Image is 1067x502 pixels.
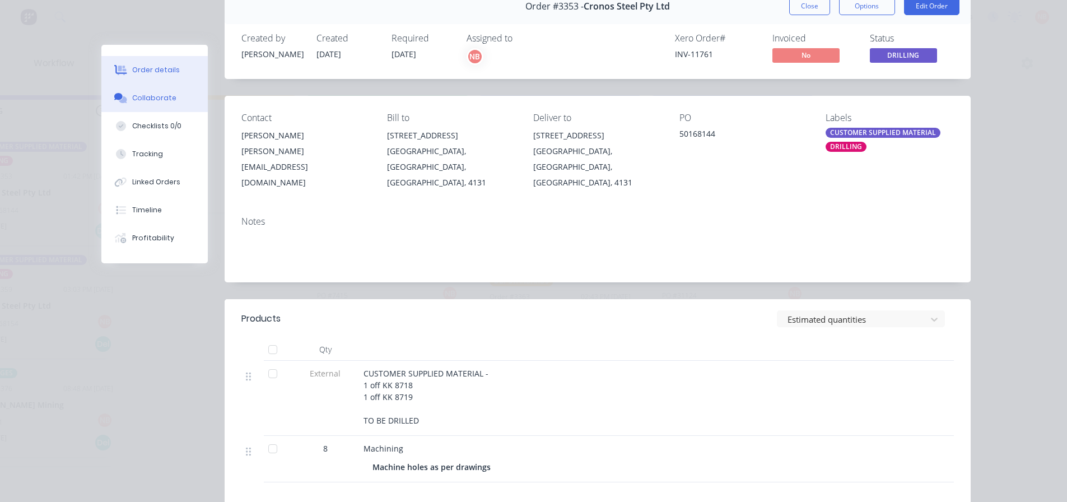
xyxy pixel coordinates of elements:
[101,84,208,112] button: Collaborate
[533,113,661,123] div: Deliver to
[826,128,940,138] div: CUSTOMER SUPPLIED MATERIAL
[132,177,180,187] div: Linked Orders
[132,149,163,159] div: Tracking
[132,93,176,103] div: Collaborate
[372,459,495,475] div: Machine holes as per drawings
[101,112,208,140] button: Checklists 0/0
[533,128,661,143] div: [STREET_ADDRESS]
[241,48,303,60] div: [PERSON_NAME]
[101,168,208,196] button: Linked Orders
[132,205,162,215] div: Timeline
[132,233,174,243] div: Profitability
[101,224,208,252] button: Profitability
[292,338,359,361] div: Qty
[870,48,937,65] button: DRILLING
[467,48,483,65] button: NB
[101,140,208,168] button: Tracking
[392,49,416,59] span: [DATE]
[241,33,303,44] div: Created by
[364,368,488,426] span: CUSTOMER SUPPLIED MATERIAL - 1 off KK 8718 1 off KK 8719 TO BE DRILLED
[387,113,515,123] div: Bill to
[387,143,515,190] div: [GEOGRAPHIC_DATA], [GEOGRAPHIC_DATA], [GEOGRAPHIC_DATA], 4131
[772,33,856,44] div: Invoiced
[679,128,808,143] div: 50168144
[101,196,208,224] button: Timeline
[772,48,840,62] span: No
[241,216,954,227] div: Notes
[316,33,378,44] div: Created
[132,121,181,131] div: Checklists 0/0
[241,312,281,326] div: Products
[870,33,954,44] div: Status
[467,33,579,44] div: Assigned to
[826,113,954,123] div: Labels
[533,128,661,190] div: [STREET_ADDRESS][GEOGRAPHIC_DATA], [GEOGRAPHIC_DATA], [GEOGRAPHIC_DATA], 4131
[241,113,370,123] div: Contact
[241,143,370,190] div: [PERSON_NAME][EMAIL_ADDRESS][DOMAIN_NAME]
[525,1,584,12] span: Order #3353 -
[241,128,370,143] div: [PERSON_NAME]
[387,128,515,143] div: [STREET_ADDRESS]
[296,368,355,379] span: External
[392,33,453,44] div: Required
[132,65,180,75] div: Order details
[826,142,866,152] div: DRILLING
[533,143,661,190] div: [GEOGRAPHIC_DATA], [GEOGRAPHIC_DATA], [GEOGRAPHIC_DATA], 4131
[316,49,341,59] span: [DATE]
[584,1,670,12] span: Cronos Steel Pty Ltd
[364,443,403,454] span: Machining
[241,128,370,190] div: [PERSON_NAME][PERSON_NAME][EMAIL_ADDRESS][DOMAIN_NAME]
[387,128,515,190] div: [STREET_ADDRESS][GEOGRAPHIC_DATA], [GEOGRAPHIC_DATA], [GEOGRAPHIC_DATA], 4131
[870,48,937,62] span: DRILLING
[679,113,808,123] div: PO
[101,56,208,84] button: Order details
[675,48,759,60] div: INV-11761
[675,33,759,44] div: Xero Order #
[323,443,328,454] span: 8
